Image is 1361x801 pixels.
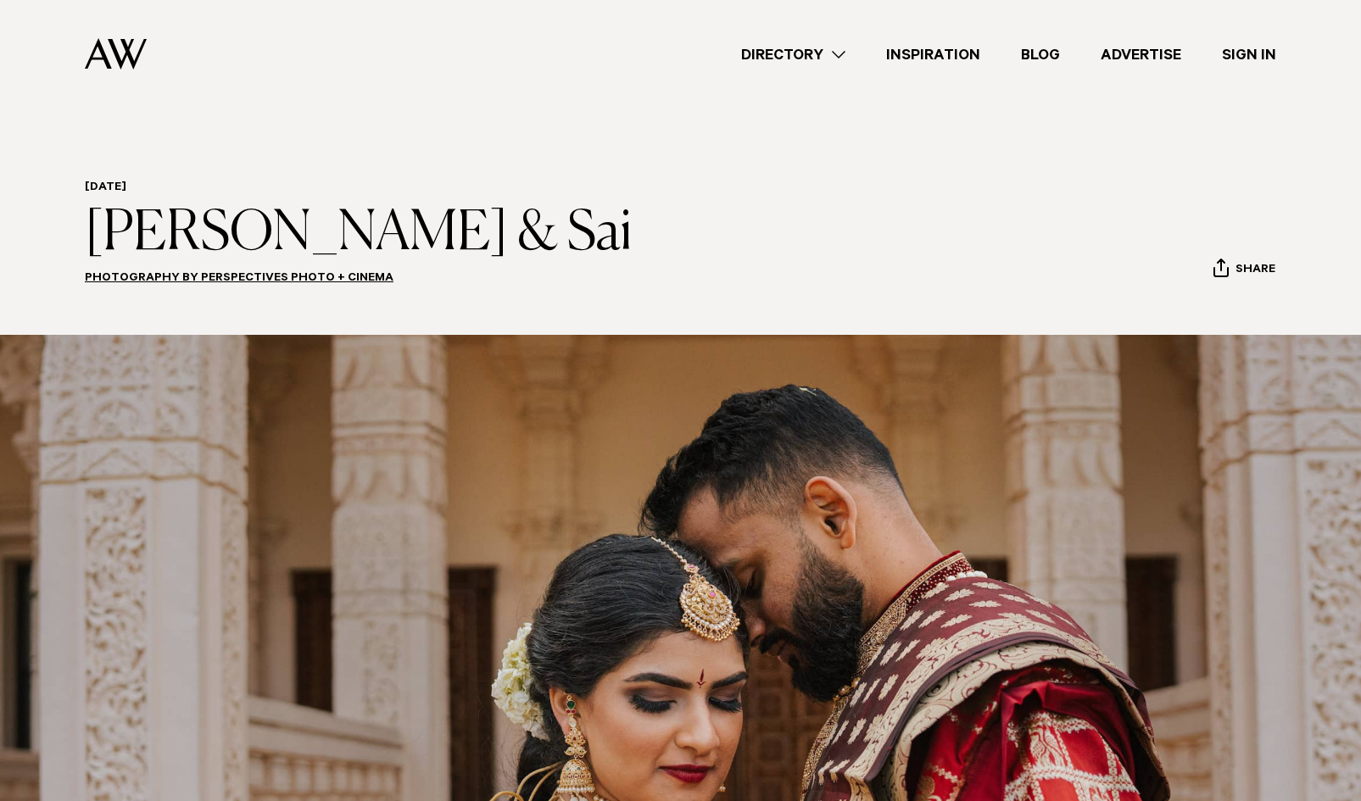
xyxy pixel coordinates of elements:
[85,272,393,286] a: Photography by Perspectives Photo + Cinema
[1235,263,1275,279] span: Share
[866,43,1001,66] a: Inspiration
[1001,43,1080,66] a: Blog
[85,203,632,264] h1: [PERSON_NAME] & Sai
[85,181,632,197] h6: [DATE]
[1080,43,1202,66] a: Advertise
[721,43,866,66] a: Directory
[1213,258,1276,283] button: Share
[1202,43,1297,66] a: Sign In
[85,38,147,70] img: Auckland Weddings Logo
